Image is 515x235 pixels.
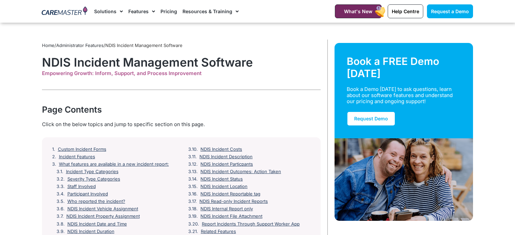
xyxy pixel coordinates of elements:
span: Request Demo [354,116,388,121]
a: NDIS Incident Date and Time [67,221,127,227]
div: Empowering Growth: Inform, Support, and Process Improvement [42,70,321,76]
a: NDIS Incident Particpants [200,162,253,167]
span: Request a Demo [431,8,469,14]
a: Help Centre [388,4,423,18]
a: Incident Type Categories [66,169,119,174]
a: Home [42,43,55,48]
div: Page Contents [42,103,321,116]
a: Administrator Features [56,43,104,48]
span: Help Centre [392,8,419,14]
a: Incident Features [59,154,95,160]
div: Book a Demo [DATE] to ask questions, learn about our software features and understand our pricing... [347,86,453,104]
span: NDIS Incident Management Software [105,43,183,48]
div: Click on the below topics and jump to specific section on this page. [42,121,321,128]
a: NDIS Incident Outcomes: Action Taken [200,169,281,174]
a: Severity Type Categories [67,177,120,182]
a: Report Incidents Through Support Worker App [202,221,300,227]
a: Participant Involved [67,191,108,197]
a: NDIS Incident Location [200,184,248,189]
a: Staff Involved [67,184,96,189]
a: What features are available in a new incident report: [59,162,169,167]
a: NDIS Internal Report only [200,206,253,212]
a: Custom Incident Forms [58,147,106,152]
span: What's New [344,8,372,14]
img: CareMaster Logo [42,6,87,17]
span: / / [42,43,183,48]
a: Request a Demo [427,4,473,18]
a: NDIS Incident Reportable tag [200,191,260,197]
a: NDIS Incident Property Assignment [66,214,140,219]
div: Book a FREE Demo [DATE] [347,55,461,79]
a: Request Demo [347,111,395,126]
img: Support Worker and NDIS Participant out for a coffee. [335,138,473,221]
a: What's New [335,4,382,18]
a: NDIS Incident Duration [67,229,114,234]
a: NDIS Incident Description [199,154,253,160]
a: NDIS Incident Status [200,177,243,182]
a: Related Features [201,229,236,234]
a: NDIS Incident Vehicle Assignment [67,206,138,212]
h1: NDIS Incident Management Software [42,55,321,69]
a: NDIS Incident File Attachment [200,214,262,219]
a: Who reported the incident? [67,199,125,204]
a: NDIS Read-only Incident Reports [199,199,268,204]
a: NDIS Incident Costs [200,147,242,152]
